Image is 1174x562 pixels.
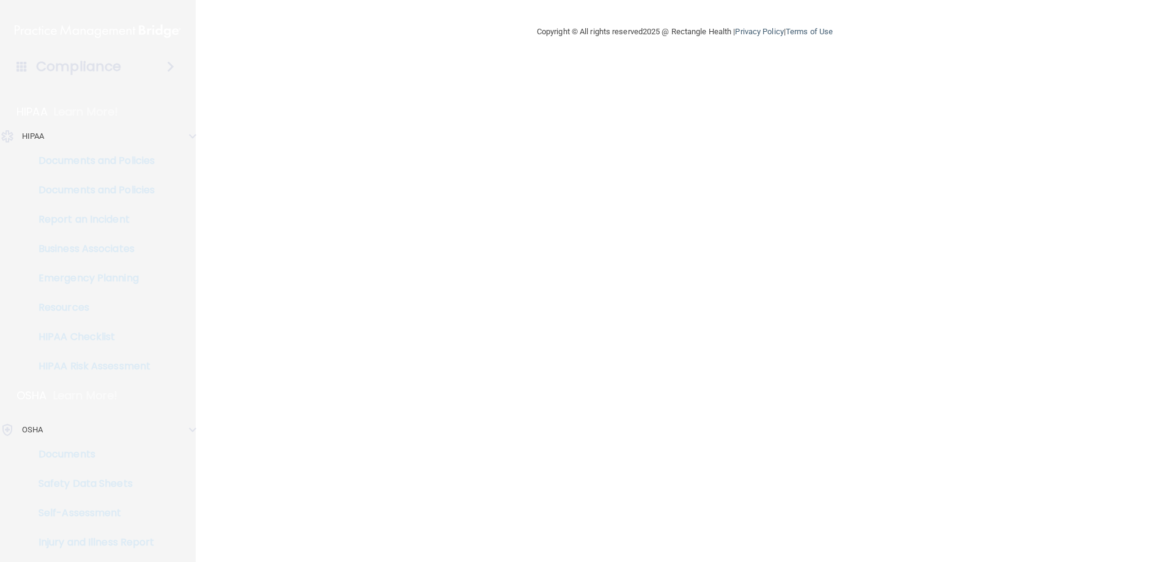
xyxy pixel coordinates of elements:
p: Report an Incident [8,213,175,226]
a: Privacy Policy [735,27,783,36]
p: HIPAA [17,105,48,119]
p: Emergency Planning [8,272,175,284]
p: Learn More! [53,388,118,403]
p: Documents and Policies [8,155,175,167]
p: Learn More! [54,105,119,119]
h4: Compliance [36,58,121,75]
p: Self-Assessment [8,507,175,519]
p: OSHA [17,388,47,403]
p: Resources [8,301,175,314]
p: Injury and Illness Report [8,536,175,549]
p: HIPAA [22,129,45,144]
p: OSHA [22,423,43,437]
p: HIPAA Checklist [8,331,175,343]
a: Terms of Use [786,27,833,36]
p: HIPAA Risk Assessment [8,360,175,372]
p: Business Associates [8,243,175,255]
div: Copyright © All rights reserved 2025 @ Rectangle Health | | [462,12,908,51]
p: Documents and Policies [8,184,175,196]
img: PMB logo [15,19,181,43]
p: Documents [8,448,175,460]
p: Safety Data Sheets [8,478,175,490]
